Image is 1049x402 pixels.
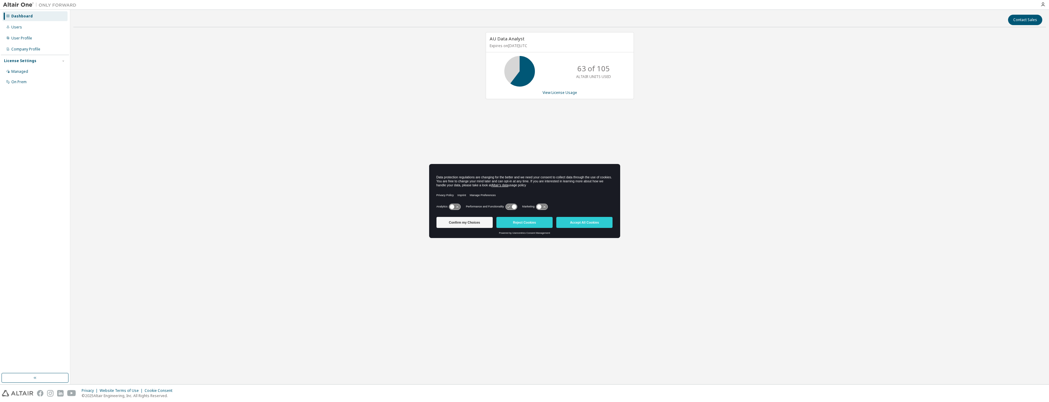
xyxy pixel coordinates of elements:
[145,388,176,393] div: Cookie Consent
[100,388,145,393] div: Website Terms of Use
[11,25,22,30] div: Users
[3,2,79,8] img: Altair One
[577,63,610,74] p: 63 of 105
[490,35,524,42] span: AU Data Analyst
[57,390,64,396] img: linkedin.svg
[82,388,100,393] div: Privacy
[67,390,76,396] img: youtube.svg
[11,14,33,19] div: Dashboard
[11,47,40,52] div: Company Profile
[543,90,577,95] a: View License Usage
[490,43,628,48] p: Expires on [DATE] UTC
[1008,15,1042,25] button: Contact Sales
[37,390,43,396] img: facebook.svg
[11,36,32,41] div: User Profile
[4,58,36,63] div: License Settings
[2,390,33,396] img: altair_logo.svg
[47,390,53,396] img: instagram.svg
[11,80,27,84] div: On Prem
[576,74,611,79] p: ALTAIR UNITS USED
[82,393,176,398] p: © 2025 Altair Engineering, Inc. All Rights Reserved.
[11,69,28,74] div: Managed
